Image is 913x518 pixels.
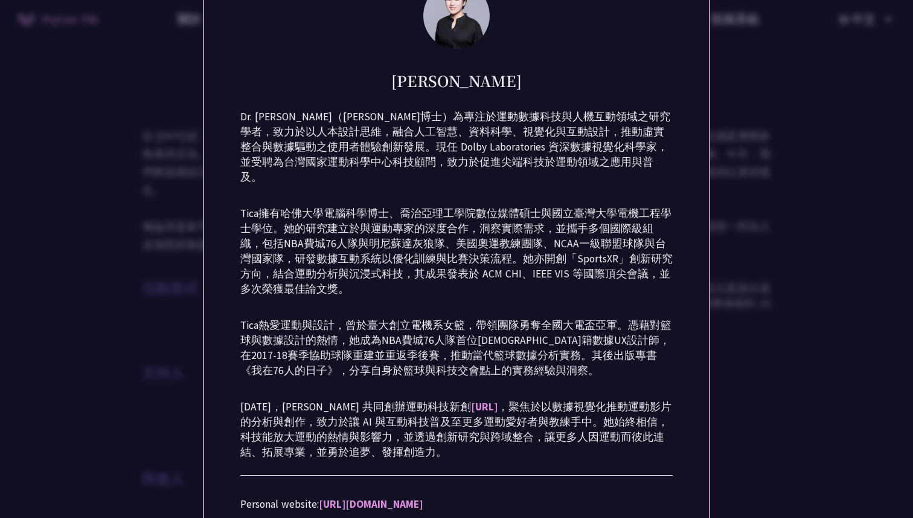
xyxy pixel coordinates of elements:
[319,497,423,511] a: [URL][DOMAIN_NAME]
[391,70,522,91] h1: [PERSON_NAME]
[240,318,673,378] p: Tica熱愛運動與設計，曾於臺大創立電機系女籃，帶領團隊勇奪全國大電盃亞軍。憑藉對籃球與數據設計的熱情，她成為NBA費城76人隊首位[DEMOGRAPHIC_DATA]籍數據UX設計師，在201...
[240,109,673,185] p: Dr. [PERSON_NAME]（[PERSON_NAME]博士）為專注於運動數據科技與人機互動領域之研究學者，致力於以人本設計思維，融合人工智慧、資料科學、視覺化與互動設計，推動虛實整合與數...
[240,400,673,460] p: [DATE]，[PERSON_NAME] 共同創辦運動科技新創 ，聚焦於以數據視覺化推動運動影片的分析與創作，致力於讓 AI 與互動科技普及至更多運動愛好者與教練手中。她始終相信，科技能放大運動...
[240,206,673,297] p: Tica擁有哈佛大學電腦科學博士、喬治亞理工學院數位媒體碩士與國立臺灣大學電機工程學士學位。她的研究建立於與運動專家的深度合作，洞察實際需求，並攜手多個國際級組織，包括NBA費城76人隊與明尼蘇...
[471,400,498,413] a: [URL]
[240,497,673,512] p: Personal website:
